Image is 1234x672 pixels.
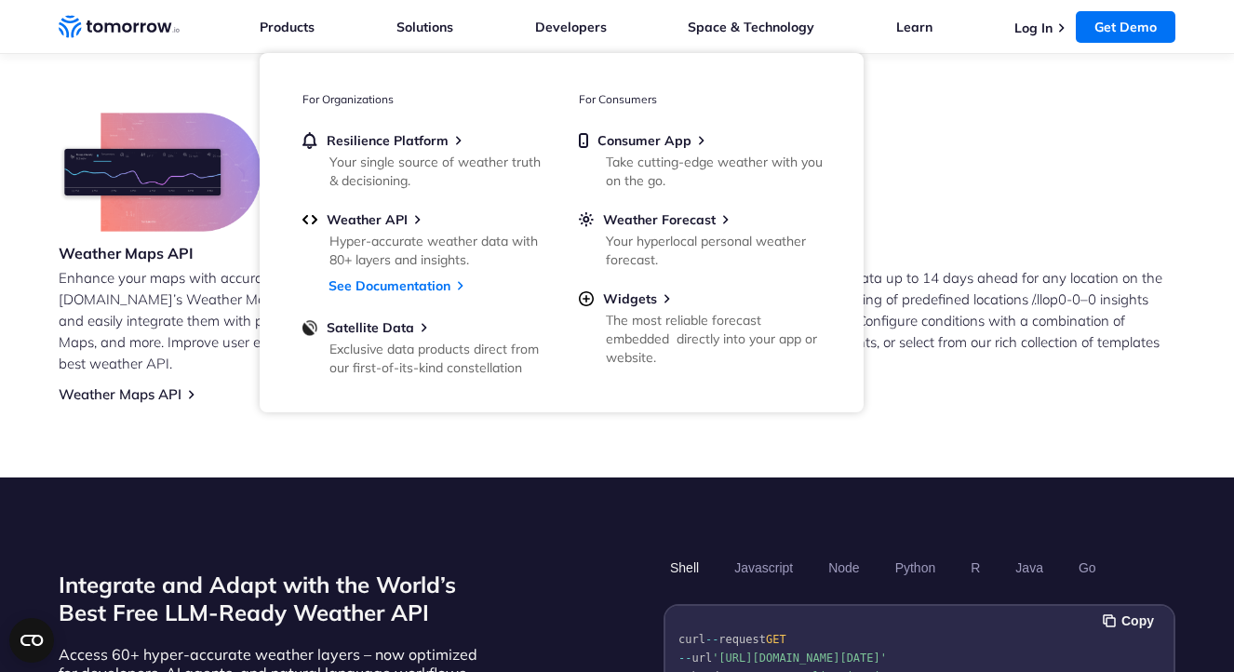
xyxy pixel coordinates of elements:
div: Your single source of weather truth & decisioning. [329,153,546,190]
span: -- [678,652,691,665]
div: Hyper-accurate weather data with 80+ layers and insights. [329,232,546,269]
a: Products [260,19,315,35]
span: Widgets [603,290,657,307]
span: Resilience Platform [327,132,449,149]
button: Java [1009,552,1050,584]
span: request [718,633,766,646]
a: Consumer AppTake cutting-edge weather with you on the go. [579,132,821,186]
a: Weather ForecastYour hyperlocal personal weather forecast. [579,211,821,265]
button: Javascript [728,552,799,584]
button: Shell [664,552,705,584]
a: Get Demo [1076,11,1175,43]
span: GET [766,633,786,646]
a: Solutions [396,19,453,35]
a: WidgetsThe most reliable forecast embedded directly into your app or website. [579,290,821,363]
a: Developers [535,19,607,35]
h2: Integrate and Adapt with the World’s Best Free LLM-Ready Weather API [59,571,487,626]
img: api.svg [302,211,317,228]
p: Access ultra-accurate, hyperlocal data up to 14 days ahead for any location on the globe for free... [641,267,1175,374]
img: mobile.svg [579,132,588,149]
span: Weather API [327,211,408,228]
a: Weather Maps API [59,385,181,403]
button: Go [1072,552,1103,584]
span: Weather Forecast [603,211,716,228]
img: bell.svg [302,132,317,149]
span: curl [678,633,705,646]
button: R [964,552,986,584]
h3: For Consumers [579,92,821,106]
span: Consumer App [597,132,691,149]
a: Log In [1014,20,1053,36]
span: '[URL][DOMAIN_NAME][DATE]' [712,652,887,665]
a: Weather APIHyper-accurate weather data with 80+ layers and insights. [302,211,544,265]
span: -- [705,633,718,646]
a: Satellite DataExclusive data products direct from our first-of-its-kind constellation [302,319,544,373]
a: Learn [896,19,932,35]
a: Home link [59,13,180,41]
img: satellite-data-menu.png [302,319,317,336]
button: Python [889,552,943,584]
span: Satellite Data [327,319,414,336]
button: Open CMP widget [9,618,54,663]
h3: Weather Maps API [59,243,262,263]
button: Copy [1103,611,1160,631]
button: Node [822,552,865,584]
div: Take cutting-edge weather with you on the go. [606,153,823,190]
div: Your hyperlocal personal weather forecast. [606,232,823,269]
img: plus-circle.svg [579,290,594,307]
span: url [691,652,712,665]
a: Resilience PlatformYour single source of weather truth & decisioning. [302,132,544,186]
a: See Documentation [329,277,450,294]
div: Exclusive data products direct from our first-of-its-kind constellation [329,340,546,377]
h3: For Organizations [302,92,544,106]
p: Enhance your maps with accurate weather conditions using [DATE][DOMAIN_NAME]’s Weather Maps API. ... [59,267,593,374]
img: sun.svg [579,211,594,228]
a: Space & Technology [688,19,814,35]
div: The most reliable forecast embedded directly into your app or website. [606,311,823,367]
